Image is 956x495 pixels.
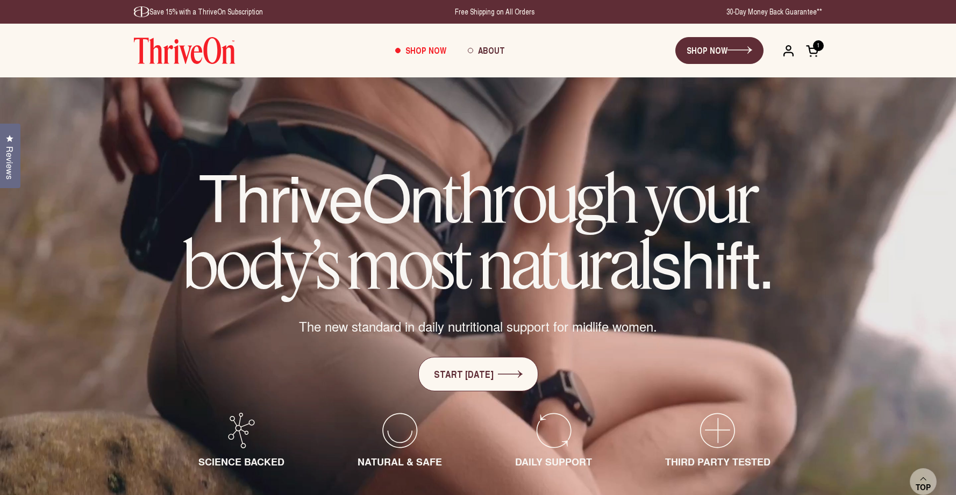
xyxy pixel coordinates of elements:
[675,37,764,64] a: SHOP NOW
[358,455,442,469] span: NATURAL & SAFE
[665,455,770,469] span: THIRD PARTY TESTED
[916,483,931,492] span: Top
[155,164,801,296] h1: ThriveOn shift.
[418,357,538,391] a: START [DATE]
[457,36,516,65] a: About
[3,146,17,180] span: Reviews
[384,36,457,65] a: Shop Now
[455,6,534,17] p: Free Shipping on All Orders
[134,6,263,17] p: Save 15% with a ThriveOn Subscription
[198,455,284,469] span: SCIENCE BACKED
[478,44,505,56] span: About
[405,44,446,56] span: Shop Now
[515,455,592,469] span: DAILY SUPPORT
[299,317,657,335] span: The new standard in daily nutritional support for midlife women.
[183,157,758,305] em: through your body’s most natural
[726,6,822,17] p: 30-Day Money Back Guarantee**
